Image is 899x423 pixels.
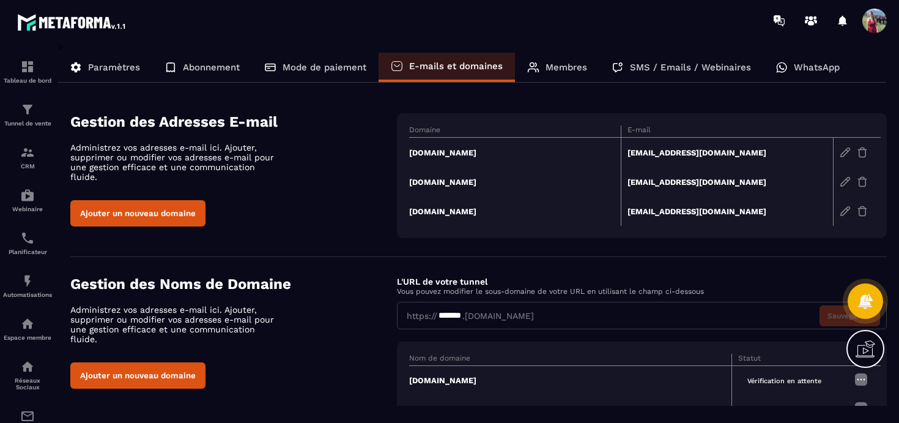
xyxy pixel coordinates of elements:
[3,264,52,307] a: automationsautomationsAutomatisations
[20,145,35,160] img: formation
[630,62,751,73] p: SMS / Emails / Webinaires
[854,372,868,387] img: more
[840,176,851,187] img: edit-gr.78e3acdd.svg
[3,291,52,298] p: Automatisations
[621,167,834,197] td: [EMAIL_ADDRESS][DOMAIN_NAME]
[183,62,240,73] p: Abonnement
[3,93,52,136] a: formationformationTunnel de vente
[3,334,52,341] p: Espace membre
[857,147,868,158] img: trash-gr.2c9399ab.svg
[3,307,52,350] a: automationsautomationsEspace membre
[17,11,127,33] img: logo
[283,62,366,73] p: Mode de paiement
[70,305,284,344] p: Administrez vos adresses e-mail ici. Ajouter, supprimer ou modifier vos adresses e-mail pour une ...
[20,188,35,203] img: automations
[794,62,840,73] p: WhatsApp
[20,231,35,245] img: scheduler
[738,403,831,417] span: Vérification en attente
[3,77,52,84] p: Tableau de bord
[621,138,834,168] td: [EMAIL_ADDRESS][DOMAIN_NAME]
[409,61,503,72] p: E-mails et domaines
[3,350,52,400] a: social-networksocial-networkRéseaux Sociaux
[738,374,831,388] span: Vérification en attente
[70,143,284,182] p: Administrez vos adresses e-mail ici. Ajouter, supprimer ou modifier vos adresses e-mail pour une ...
[70,113,397,130] h4: Gestion des Adresses E-mail
[3,377,52,391] p: Réseaux Sociaux
[20,274,35,288] img: automations
[409,167,621,197] td: [DOMAIN_NAME]
[840,147,851,158] img: edit-gr.78e3acdd.svg
[409,354,731,366] th: Nom de domaine
[20,316,35,331] img: automations
[840,206,851,217] img: edit-gr.78e3acdd.svg
[397,287,887,296] p: Vous pouvez modifier le sous-domaine de votre URL en utilisant le champ ci-dessous
[20,359,35,374] img: social-network
[621,125,834,138] th: E-mail
[409,125,621,138] th: Domaine
[3,179,52,222] a: automationsautomationsWebinaire
[3,163,52,170] p: CRM
[854,401,868,416] img: more
[20,59,35,74] img: formation
[3,120,52,127] p: Tunnel de vente
[3,206,52,212] p: Webinaire
[70,275,397,293] h4: Gestion des Noms de Domaine
[731,354,848,366] th: Statut
[546,62,587,73] p: Membres
[3,222,52,264] a: schedulerschedulerPlanificateur
[857,176,868,187] img: trash-gr.2c9399ab.svg
[70,200,205,226] button: Ajouter un nouveau domaine
[3,50,52,93] a: formationformationTableau de bord
[20,102,35,117] img: formation
[397,277,487,286] label: L'URL de votre tunnel
[621,197,834,226] td: [EMAIL_ADDRESS][DOMAIN_NAME]
[409,366,731,395] td: [DOMAIN_NAME]
[88,62,140,73] p: Paramètres
[409,197,621,226] td: [DOMAIN_NAME]
[70,362,205,389] button: Ajouter un nouveau domaine
[3,136,52,179] a: formationformationCRM
[409,138,621,168] td: [DOMAIN_NAME]
[3,249,52,255] p: Planificateur
[857,206,868,217] img: trash-gr.2c9399ab.svg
